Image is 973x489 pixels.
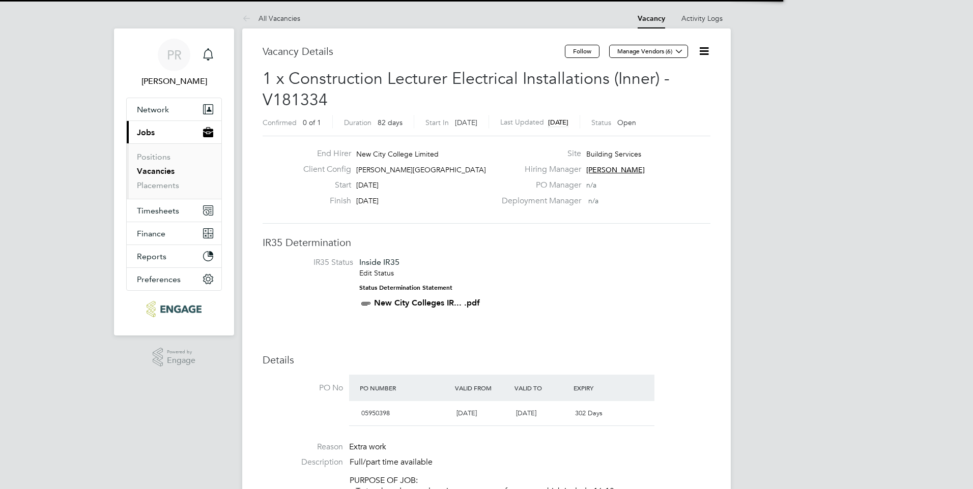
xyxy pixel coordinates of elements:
[356,165,486,174] span: [PERSON_NAME][GEOGRAPHIC_DATA]
[126,75,222,87] span: Pallvi Raghvani
[137,128,155,137] span: Jobs
[356,180,379,190] span: [DATE]
[374,298,480,308] a: New City Colleges IR... .pdf
[359,268,394,278] a: Edit Status
[137,180,179,190] a: Placements
[137,152,170,162] a: Positions
[588,196,598,205] span: n/a
[295,148,351,159] label: End Hirer
[609,45,688,58] button: Manage Vendors (6)
[638,14,665,23] a: Vacancy
[137,105,169,114] span: Network
[114,28,234,335] nav: Main navigation
[263,118,297,127] label: Confirmed
[167,48,182,62] span: PR
[167,356,195,365] span: Engage
[167,348,195,356] span: Powered by
[617,118,636,127] span: Open
[153,348,196,367] a: Powered byEngage
[456,409,477,417] span: [DATE]
[361,409,390,417] span: 05950398
[512,379,571,397] div: Valid To
[263,45,565,58] h3: Vacancy Details
[127,245,221,267] button: Reports
[350,457,710,468] p: Full/part time available
[500,117,544,127] label: Last Updated
[496,180,581,191] label: PO Manager
[126,301,222,317] a: Go to home page
[496,196,581,206] label: Deployment Manager
[295,196,351,206] label: Finish
[496,164,581,175] label: Hiring Manager
[147,301,201,317] img: ncclondon-logo-retina.png
[565,45,599,58] button: Follow
[137,252,166,261] span: Reports
[344,118,371,127] label: Duration
[137,206,179,216] span: Timesheets
[273,257,353,268] label: IR35 Status
[349,442,386,452] span: Extra work
[263,353,710,366] h3: Details
[586,165,645,174] span: [PERSON_NAME]
[127,98,221,120] button: Network
[303,118,321,127] span: 0 of 1
[586,180,596,190] span: n/a
[127,143,221,199] div: Jobs
[378,118,403,127] span: 82 days
[359,257,399,267] span: Inside IR35
[516,409,536,417] span: [DATE]
[137,166,175,176] a: Vacancies
[127,268,221,290] button: Preferences
[263,457,343,468] label: Description
[681,14,723,23] a: Activity Logs
[548,118,568,127] span: [DATE]
[575,409,603,417] span: 302 Days
[425,118,449,127] label: Start In
[359,284,452,291] strong: Status Determination Statement
[586,149,641,159] span: Building Services
[455,118,477,127] span: [DATE]
[452,379,512,397] div: Valid From
[263,383,343,393] label: PO No
[263,69,670,110] span: 1 x Construction Lecturer Electrical Installations (Inner) - V181334
[356,149,439,159] span: New City College Limited
[263,236,710,249] h3: IR35 Determination
[571,379,631,397] div: Expiry
[356,196,379,205] span: [DATE]
[295,164,351,175] label: Client Config
[127,199,221,222] button: Timesheets
[126,39,222,87] a: PR[PERSON_NAME]
[127,121,221,143] button: Jobs
[127,222,221,244] button: Finance
[591,118,611,127] label: Status
[137,274,181,284] span: Preferences
[496,148,581,159] label: Site
[137,229,165,238] span: Finance
[263,442,343,452] label: Reason
[242,14,300,23] a: All Vacancies
[357,379,452,397] div: PO Number
[295,180,351,191] label: Start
